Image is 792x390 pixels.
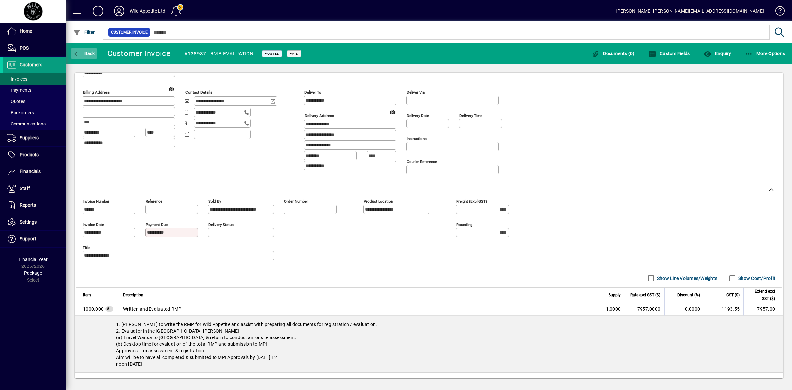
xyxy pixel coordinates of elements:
button: Profile [109,5,130,17]
mat-label: Instructions [407,136,427,141]
mat-label: Invoice date [83,222,104,227]
a: View on map [166,83,177,94]
span: Quotes [7,99,25,104]
span: Posted [265,52,280,56]
a: Quotes [3,96,66,107]
a: Financials [3,163,66,180]
span: Written and Evaluated RMP [123,306,181,312]
mat-label: Delivery time [459,113,482,118]
a: View on map [387,106,398,117]
span: GST ($) [726,291,740,299]
a: Suppliers [3,130,66,146]
mat-label: Deliver To [304,90,321,95]
span: Payments [7,88,31,93]
span: Sales [83,306,104,312]
mat-label: Invoice number [83,199,109,204]
a: Support [3,231,66,247]
td: 0.0000 [664,302,704,316]
span: Rate excl GST ($) [630,291,660,299]
mat-label: Order number [284,199,308,204]
span: Paid [290,52,299,56]
mat-label: Delivery date [407,113,429,118]
span: Communications [7,121,46,126]
span: POS [20,45,29,51]
span: Settings [20,219,37,225]
span: Financial Year [19,257,48,262]
span: Description [123,291,143,299]
span: Item [83,291,91,299]
mat-label: Payment due [146,222,168,227]
span: Custom Fields [648,51,690,56]
span: Home [20,28,32,34]
td: 1193.55 [704,302,743,316]
span: Extend excl GST ($) [748,288,775,302]
label: Show Cost/Profit [737,275,775,282]
button: Documents (0) [590,48,636,59]
button: Back [71,48,97,59]
mat-label: Rounding [456,222,472,227]
span: Invoices [7,76,27,82]
a: Communications [3,118,66,129]
span: Staff [20,186,30,191]
a: Backorders [3,107,66,118]
span: 1.0000 [606,306,621,312]
label: Show Line Volumes/Weights [656,275,717,282]
div: Customer Invoice [107,48,171,59]
button: Add [87,5,109,17]
button: Custom Fields [647,48,692,59]
a: Staff [3,180,66,197]
span: Reports [20,202,36,208]
mat-label: Deliver via [407,90,425,95]
span: Filter [73,30,95,35]
mat-label: Title [83,245,90,250]
mat-label: Sold by [208,199,221,204]
button: Filter [71,26,97,38]
span: More Options [745,51,785,56]
span: Supply [609,291,621,299]
span: Discount (%) [677,291,700,299]
a: POS [3,40,66,56]
mat-label: Product location [364,199,393,204]
mat-label: Delivery status [208,222,234,227]
span: Products [20,152,39,157]
a: Invoices [3,73,66,85]
mat-label: Courier Reference [407,160,437,164]
a: Payments [3,85,66,96]
span: Support [20,236,36,241]
span: Financials [20,169,41,174]
app-page-header-button: Back [66,48,102,59]
a: Reports [3,197,66,214]
a: Settings [3,214,66,230]
mat-label: Freight (excl GST) [456,199,487,204]
a: Home [3,23,66,40]
td: 7957.00 [743,302,783,316]
span: Suppliers [20,135,39,140]
a: Knowledge Base [771,1,784,23]
mat-label: Reference [146,199,162,204]
span: Customer Invoice [111,29,148,36]
button: More Options [743,48,787,59]
div: Wild Appetite Ltd [130,6,165,16]
a: Products [3,147,66,163]
div: [PERSON_NAME] [PERSON_NAME][EMAIL_ADDRESS][DOMAIN_NAME] [616,6,764,16]
span: Customers [20,62,42,67]
span: Documents (0) [592,51,635,56]
span: Back [73,51,95,56]
span: GL [107,307,112,311]
div: 1. [PERSON_NAME] to write the RMP for Wild Appetite and assist with preparing all documents for r... [75,316,783,372]
div: #138937 - RMP EVALUATION [184,49,254,59]
span: Backorders [7,110,34,115]
span: Enquiry [704,51,731,56]
div: 7957.0000 [629,306,660,312]
button: Enquiry [702,48,733,59]
span: Package [24,270,42,276]
div: 50% deposit required to commence work [75,373,783,390]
